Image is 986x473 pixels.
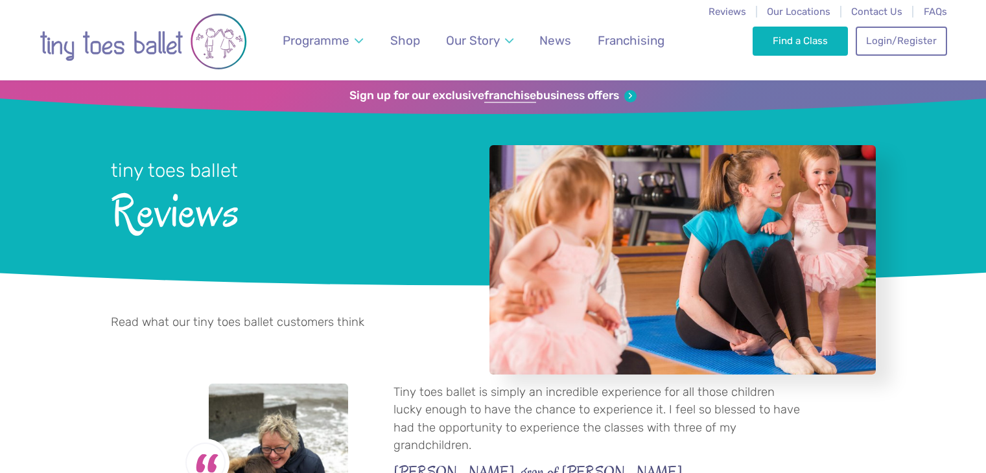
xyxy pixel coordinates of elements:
a: Our Story [440,25,520,56]
a: Franchising [591,25,670,56]
a: Reviews [709,6,746,17]
span: Programme [283,33,349,48]
span: Reviews [111,183,455,236]
span: Shop [390,33,420,48]
a: Login/Register [856,27,946,55]
a: FAQs [924,6,947,17]
span: News [539,33,571,48]
a: Programme [277,25,370,56]
a: Our Locations [767,6,830,17]
a: Shop [384,25,427,56]
a: News [534,25,578,56]
span: Franchising [598,33,664,48]
p: Tiny toes ballet is simply an incredible experience for all those children lucky enough to have t... [393,384,804,455]
a: Sign up for our exclusivefranchisebusiness offers [349,89,637,103]
strong: franchise [484,89,536,103]
span: Our Story [446,33,500,48]
small: tiny toes ballet [111,159,238,181]
p: Read what our tiny toes ballet customers think [111,314,432,349]
a: Find a Class [753,27,848,55]
a: Contact Us [851,6,902,17]
img: tiny toes ballet [40,12,247,71]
